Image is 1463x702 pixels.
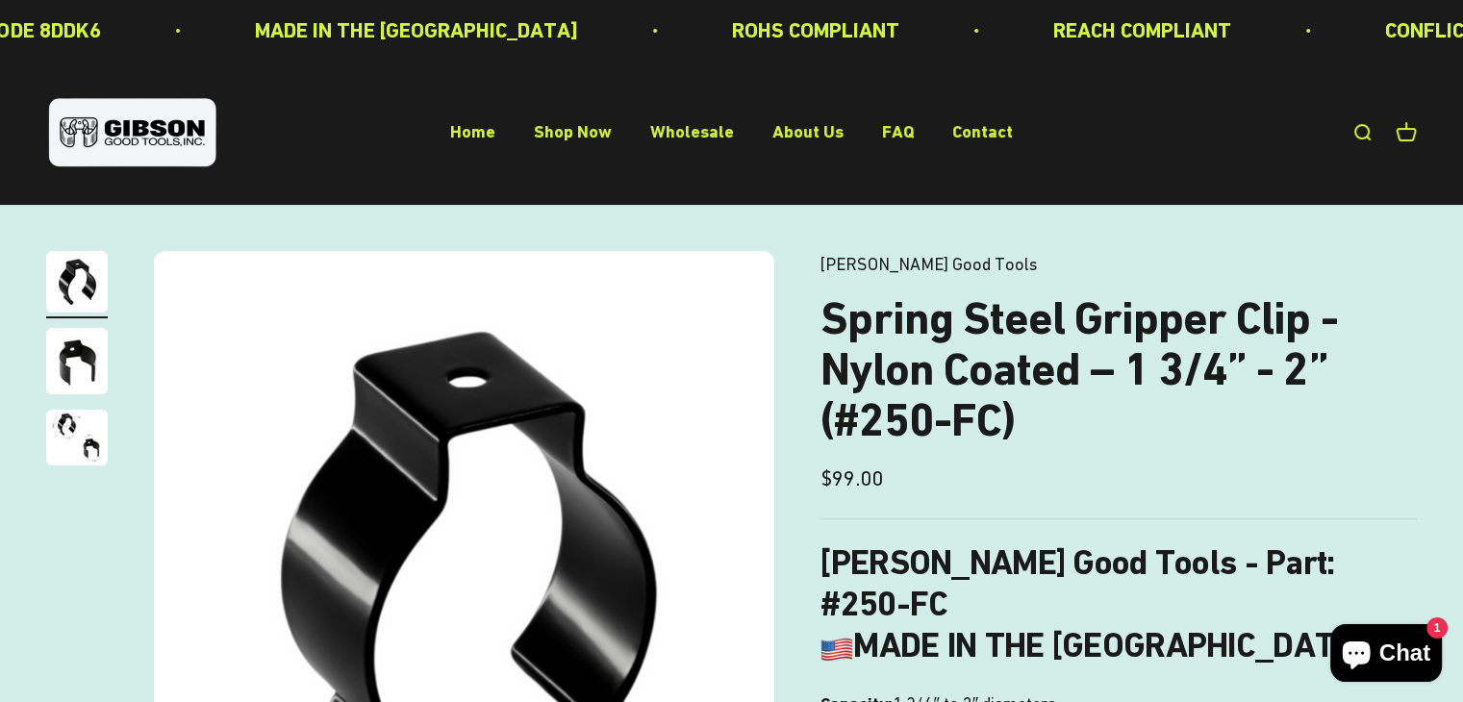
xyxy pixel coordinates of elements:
img: close up of a spring steel gripper clip, tool clip, durable, secure holding, Excellent corrosion ... [46,328,108,394]
a: Home [450,122,495,142]
a: Contact [952,122,1013,142]
a: Wholesale [650,122,734,142]
a: FAQ [882,122,914,142]
img: close up of a spring steel gripper clip, tool clip, durable, secure holding, Excellent corrosion ... [46,410,108,465]
inbox-online-store-chat: Shopify online store chat [1324,624,1448,687]
b: MADE IN THE [GEOGRAPHIC_DATA] [820,625,1397,665]
a: Shop Now [534,122,612,142]
p: ROHS COMPLIANT [648,13,816,47]
button: Go to item 3 [46,410,108,471]
a: [PERSON_NAME] Good Tools [820,254,1037,274]
button: Go to item 1 [46,251,108,318]
sale-price: $99.00 [820,462,883,495]
a: About Us [772,122,844,142]
button: Go to item 2 [46,328,108,400]
h1: Spring Steel Gripper Clip - Nylon Coated – 1 3/4” - 2” (#250-FC) [820,293,1417,445]
b: [PERSON_NAME] Good Tools - Part: #250-FC [820,542,1334,624]
p: REACH COMPLIANT [970,13,1148,47]
img: Gripper clip, made & shipped from the USA! [46,251,108,313]
p: MADE IN THE [GEOGRAPHIC_DATA] [171,13,494,47]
